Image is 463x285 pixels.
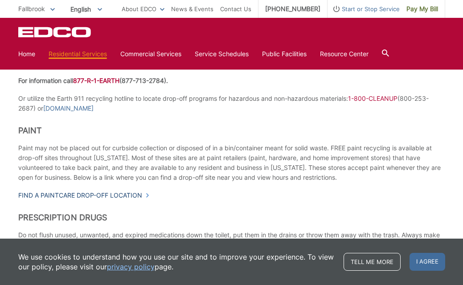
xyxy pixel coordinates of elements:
[18,77,168,84] strong: For information call (877-713-2784).
[49,49,107,59] a: Residential Services
[107,262,155,272] a: privacy policy
[18,213,445,223] h2: Prescription Drugs
[220,4,251,14] a: Contact Us
[64,2,109,17] span: English
[348,95,397,102] span: 1-800-CLEANUP
[73,77,119,84] span: 877-R-1-EARTH
[406,4,438,14] span: Pay My Bill
[120,49,181,59] a: Commercial Services
[344,253,401,271] a: Tell me more
[410,253,445,271] span: I agree
[18,230,445,260] p: Do not flush unused, unwanted, and expired medications down the toilet, put them in the drains or...
[18,143,445,182] p: Paint may not be placed out for curbside collection or disposed of in a bin/container meant for s...
[171,4,213,14] a: News & Events
[18,27,92,37] a: EDCD logo. Return to the homepage.
[320,49,369,59] a: Resource Center
[18,94,445,113] p: Or utilize the Earth 911 recycling hotline to locate drop-off programs for hazardous and non-haza...
[18,190,150,200] a: Find a PaintCare drop-off location
[18,49,35,59] a: Home
[18,5,45,12] span: Fallbrook
[195,49,249,59] a: Service Schedules
[18,126,445,136] h2: Paint
[122,4,164,14] a: About EDCO
[18,252,335,272] p: We use cookies to understand how you use our site and to improve your experience. To view our pol...
[43,103,94,113] a: [DOMAIN_NAME]
[262,49,307,59] a: Public Facilities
